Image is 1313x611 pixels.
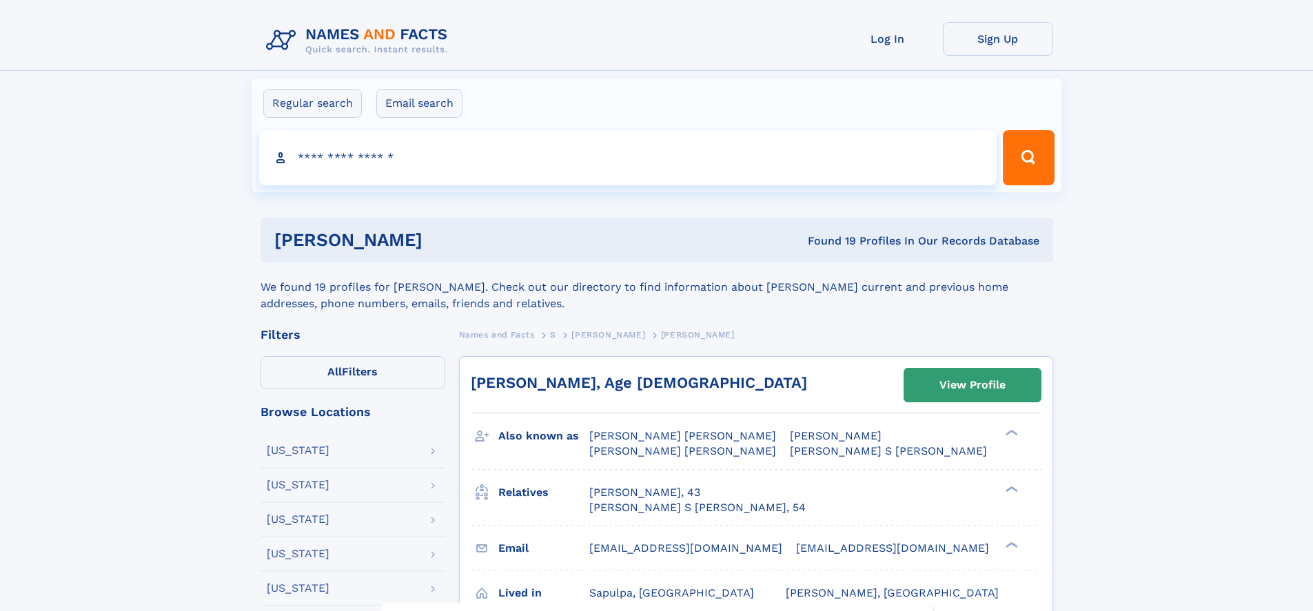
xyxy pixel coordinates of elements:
h3: Also known as [498,424,589,448]
a: Sign Up [943,22,1053,56]
input: search input [259,130,997,185]
h1: [PERSON_NAME] [274,231,615,249]
div: [US_STATE] [267,583,329,594]
div: Filters [261,329,445,341]
span: [PERSON_NAME], [GEOGRAPHIC_DATA] [786,586,999,599]
a: S [550,326,556,343]
a: [PERSON_NAME], 43 [589,485,700,500]
div: [US_STATE] [267,479,329,490]
span: [EMAIL_ADDRESS][DOMAIN_NAME] [796,541,989,555]
span: [PERSON_NAME] S [PERSON_NAME] [790,444,987,457]
span: All [327,365,342,378]
label: Filters [261,356,445,389]
div: View Profile [939,369,1006,401]
div: [US_STATE] [267,445,329,456]
a: [PERSON_NAME] S [PERSON_NAME], 54 [589,500,806,515]
div: We found 19 profiles for [PERSON_NAME]. Check out our directory to find information about [PERSON... [261,262,1053,312]
a: Log In [833,22,943,56]
a: Names and Facts [459,326,535,343]
div: [US_STATE] [267,548,329,559]
span: Sapulpa, [GEOGRAPHIC_DATA] [589,586,754,599]
span: S [550,330,556,340]
span: [PERSON_NAME] [790,429,882,442]
span: [PERSON_NAME] [PERSON_NAME] [589,444,776,457]
div: [US_STATE] [267,514,329,525]
div: ❯ [1002,540,1019,549]
h3: Email [498,537,589,560]
span: [PERSON_NAME] [661,330,735,340]
label: Regular search [263,89,362,118]
a: View Profile [904,369,1041,402]
h3: Relatives [498,481,589,504]
div: ❯ [1002,428,1019,437]
span: [PERSON_NAME] [PERSON_NAME] [589,429,776,442]
a: [PERSON_NAME], Age [DEMOGRAPHIC_DATA] [471,374,807,391]
label: Email search [376,89,462,118]
div: Found 19 Profiles In Our Records Database [615,234,1039,249]
button: Search Button [1003,130,1054,185]
span: [EMAIL_ADDRESS][DOMAIN_NAME] [589,541,782,555]
span: [PERSON_NAME] [571,330,645,340]
div: ❯ [1002,484,1019,493]
img: Logo Names and Facts [261,22,459,59]
div: Browse Locations [261,406,445,418]
h3: Lived in [498,581,589,605]
a: [PERSON_NAME] [571,326,645,343]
